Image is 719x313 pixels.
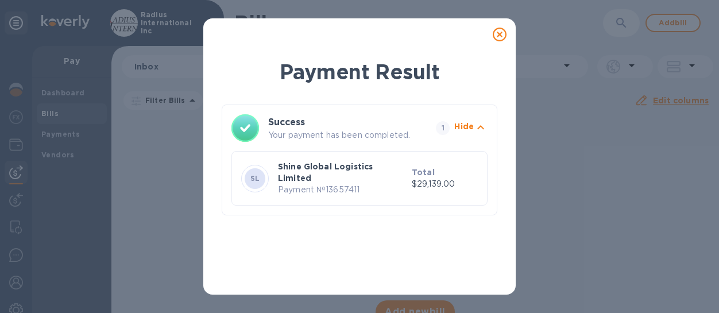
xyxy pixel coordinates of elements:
[278,161,407,184] p: Shine Global Logistics Limited
[278,184,407,196] p: Payment № 13657411
[222,57,497,86] h1: Payment Result
[436,121,450,135] span: 1
[250,174,260,183] b: SL
[268,115,415,129] h3: Success
[454,121,474,132] p: Hide
[412,178,478,190] p: $29,139.00
[268,129,431,141] p: Your payment has been completed.
[412,168,435,177] b: Total
[454,121,488,136] button: Hide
